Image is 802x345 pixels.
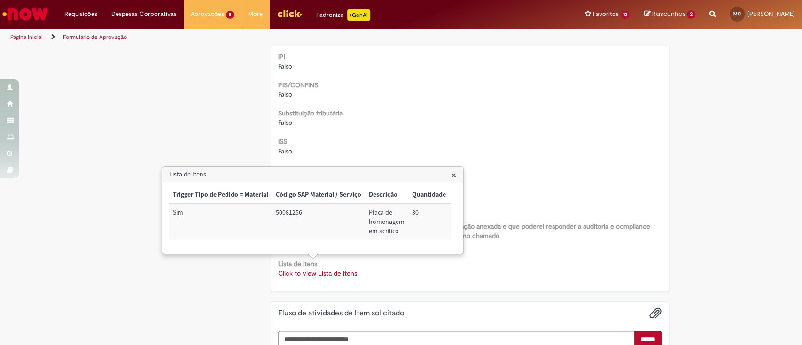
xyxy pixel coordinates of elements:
b: Não aplicável [278,165,318,174]
b: IPI [278,53,285,61]
td: Descrição: Placa de homenagem em acrílico [365,204,408,240]
button: Adicionar anexos [649,307,662,319]
b: Lista de Itens [278,259,317,268]
td: Trigger Tipo de Pedido = Material: Sim [169,204,272,240]
div: Padroniza [316,9,370,21]
td: Valor Unitário: 169,90 [450,204,498,240]
h2: Fluxo de atividades de Item solicitado Histórico de tíquete [278,309,404,317]
span: Falso [278,90,292,99]
span: Falso [278,62,292,70]
span: Favoritos [593,9,619,19]
a: Click to view Lista de Itens [278,268,357,277]
span: Requisições [64,9,97,19]
span: Falso [278,118,292,127]
th: Trigger Tipo de Pedido = Material [169,186,272,204]
ul: Trilhas de página [7,29,528,46]
span: 12 [621,11,630,19]
p: +GenAi [347,9,370,21]
span: Rascunhos [652,9,685,18]
th: Quantidade [408,186,450,204]
a: Página inicial [10,33,43,41]
div: Lista de Itens [162,166,464,254]
b: Declaro que as informações preenchidas correspondem a cotação anexada e que poderei responder a a... [278,222,650,239]
span: × [451,169,456,181]
td: Código SAP Material / Serviço: 50081256 [272,204,365,240]
a: Rascunhos [644,10,695,19]
th: Valor Unitário [450,186,498,204]
span: Falso [278,146,292,155]
b: Substituição tributária [278,109,343,117]
a: Formulário de Aprovação [63,33,127,41]
span: Despesas Corporativas [111,9,177,19]
b: ISS [278,137,287,146]
span: Aprovações [191,9,224,19]
span: More [248,9,263,19]
span: [PERSON_NAME] [747,10,795,18]
img: click_logo_yellow_360x200.png [277,7,302,21]
h3: Lista de Itens [163,167,463,182]
th: Código SAP Material / Serviço [272,186,365,204]
span: 2 [687,10,695,19]
th: Descrição [365,186,408,204]
b: PIS/CONFINS [278,81,318,89]
button: Close [451,170,456,180]
span: 8 [226,11,234,19]
span: MC [733,11,741,17]
td: Quantidade: 30 [408,204,450,240]
img: ServiceNow [1,5,49,23]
